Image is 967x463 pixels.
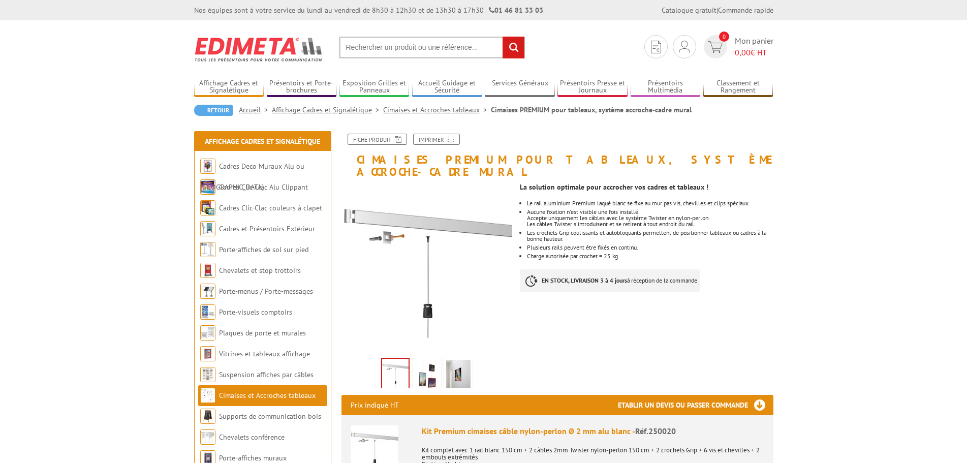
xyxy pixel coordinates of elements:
a: Cimaises et Accroches tableaux [219,391,316,400]
a: Commande rapide [718,6,773,15]
input: rechercher [503,37,524,58]
a: Cadres Clic-Clac couleurs à clapet [219,203,322,212]
a: Catalogue gratuit [662,6,716,15]
a: Porte-affiches muraux [219,453,287,462]
a: Plaques de porte et murales [219,328,306,337]
img: Porte-menus / Porte-messages [200,284,215,299]
a: Suspension affiches par câbles [219,370,314,379]
img: devis rapide [708,41,723,53]
a: Supports de communication bois [219,412,321,421]
a: devis rapide 0 Mon panier 0,00€ HT [701,35,773,58]
img: Porte-visuels comptoirs [200,304,215,320]
strong: EN STOCK, LIVRAISON 3 à 4 jours [542,276,627,284]
span: 0,00 [735,47,751,57]
p: Aucune fixation n'est visible une fois installé. [527,209,773,215]
a: Classement et Rangement [703,79,773,96]
h1: Cimaises PREMIUM pour tableaux, système accroche-cadre mural [334,134,781,178]
img: Supports de communication bois [200,409,215,424]
a: Imprimer [413,134,460,145]
h3: Etablir un devis ou passer commande [618,395,773,415]
a: Cadres Deco Muraux Alu ou [GEOGRAPHIC_DATA] [200,162,304,192]
div: | [662,5,773,15]
a: Cadres Clic-Clac Alu Clippant [219,182,308,192]
span: Mon panier [735,35,773,58]
input: Rechercher un produit ou une référence... [339,37,525,58]
a: Chevalets et stop trottoirs [219,266,301,275]
a: Porte-affiches de sol sur pied [219,245,308,254]
p: Les câbles Twister s'introduisent et se retirent à tout endroit du rail. [527,221,773,227]
strong: 01 46 81 33 03 [489,6,543,15]
a: Chevalets conférence [219,433,285,442]
span: 0 [719,32,729,42]
a: Affichage Cadres et Signalétique [205,137,320,146]
li: Cimaises PREMIUM pour tableaux, système accroche-cadre mural [491,105,692,115]
a: Retour [194,105,233,116]
a: Cimaises et Accroches tableaux [383,105,491,114]
img: rail_cimaise_horizontal_fixation_installation_cadre_decoration_tableau_vernissage_exposition_affi... [446,360,471,391]
a: Affichage Cadres et Signalétique [272,105,383,114]
p: Le rail aluminium Premium laqué blanc se fixe au mur pas vis, chevilles et clips spéciaux. [527,200,773,206]
span: Réf.250020 [635,426,676,436]
p: Prix indiqué HT [351,395,399,415]
a: Présentoirs et Porte-brochures [267,79,337,96]
img: Cadres et Présentoirs Extérieur [200,221,215,236]
li: Plusieurs rails peuvent être fixés en continu. [527,244,773,251]
img: Suspension affiches par câbles [200,367,215,382]
img: Cadres Clic-Clac couleurs à clapet [200,200,215,215]
img: Cadres Deco Muraux Alu ou Bois [200,159,215,174]
p: à réception de la commande [520,269,700,292]
p: Accepte uniquement les câbles avec le système Twister en nylon-perlon. [527,215,773,221]
img: Plaques de porte et murales [200,325,215,341]
a: Services Généraux [485,79,555,96]
a: Présentoirs Presse et Journaux [557,79,628,96]
li: Les crochets Grip coulissants et autobloquants permettent de positionner tableaux ou cadres à la ... [527,230,773,242]
a: Affichage Cadres et Signalétique [194,79,264,96]
a: Porte-visuels comptoirs [219,307,292,317]
a: Présentoirs Multimédia [631,79,701,96]
img: Chevalets et stop trottoirs [200,263,215,278]
strong: La solution optimale pour accrocher vos cadres et tableaux ! [520,182,708,192]
img: devis rapide [651,41,661,53]
img: cimaises_250020.jpg [382,359,409,390]
img: cimaises_250020.jpg [341,183,513,354]
img: Chevalets conférence [200,429,215,445]
a: Vitrines et tableaux affichage [219,349,310,358]
div: Kit Premium cimaises câble nylon-perlon Ø 2 mm alu blanc - [422,425,764,437]
img: Vitrines et tableaux affichage [200,346,215,361]
a: Cadres et Présentoirs Extérieur [219,224,315,233]
img: Cimaises et Accroches tableaux [200,388,215,403]
img: Edimeta [194,30,324,68]
span: € HT [735,47,773,58]
a: Exposition Grilles et Panneaux [339,79,410,96]
img: Porte-affiches de sol sur pied [200,242,215,257]
div: Nos équipes sont à votre service du lundi au vendredi de 8h30 à 12h30 et de 13h30 à 17h30 [194,5,543,15]
a: Fiche produit [348,134,407,145]
a: Accueil [239,105,272,114]
a: Accueil Guidage et Sécurité [412,79,482,96]
li: Charge autorisée par crochet = 25 kg [527,253,773,259]
img: devis rapide [679,41,690,53]
a: Porte-menus / Porte-messages [219,287,313,296]
img: 250020_kit_premium_cimaises_cable.jpg [415,360,439,391]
